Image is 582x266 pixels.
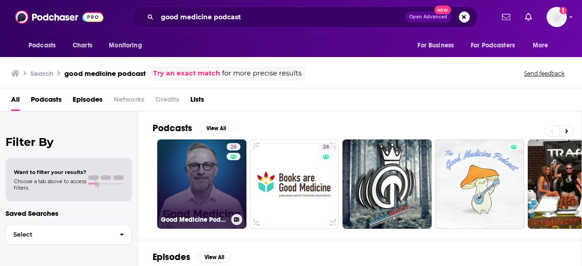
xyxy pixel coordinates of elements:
[6,224,132,245] button: Select
[471,39,515,52] span: For Podcasters
[153,68,220,79] a: Try an exact match
[73,39,92,52] span: Charts
[411,37,465,54] button: open menu
[14,178,86,191] span: Choose a tab above to access filters.
[31,92,62,111] a: Podcasts
[64,69,146,78] h3: good medicine podcast
[30,69,53,78] h3: Search
[521,9,536,25] a: Show notifications dropdown
[222,68,302,79] span: for more precise results
[6,231,112,237] span: Select
[114,92,144,111] span: Networks
[533,39,548,52] span: More
[200,123,233,134] button: View All
[29,39,56,52] span: Podcasts
[559,7,567,14] svg: Add a profile image
[498,9,514,25] a: Show notifications dropdown
[319,143,333,150] a: 26
[323,143,329,152] span: 26
[153,251,231,263] a: EpisodesView All
[6,135,132,149] h2: Filter By
[153,122,192,134] h2: Podcasts
[153,251,190,263] h2: Episodes
[521,69,567,77] button: Send feedback
[465,37,528,54] button: open menu
[434,6,451,14] span: New
[526,37,560,54] button: open menu
[417,39,454,52] span: For Business
[547,7,567,27] img: User Profile
[109,39,142,52] span: Monitoring
[155,92,179,111] span: Credits
[67,37,98,54] a: Charts
[153,122,233,134] a: PodcastsView All
[250,139,339,229] a: 26
[157,139,246,229] a: 26Good Medicine Podcast
[190,92,204,111] a: Lists
[547,7,567,27] span: Logged in as RussoPartners3
[157,10,405,24] input: Search podcasts, credits, & more...
[230,143,237,152] span: 26
[547,7,567,27] button: Show profile menu
[103,37,154,54] button: open menu
[73,92,103,111] a: Episodes
[405,12,451,23] button: Open AdvancedNew
[6,209,132,218] p: Saved Searches
[14,169,86,175] span: Want to filter your results?
[22,37,68,54] button: open menu
[409,15,447,19] span: Open Advanced
[161,216,228,224] h3: Good Medicine Podcast
[227,143,240,150] a: 26
[15,8,103,26] img: Podchaser - Follow, Share and Rate Podcasts
[132,6,478,28] div: Search podcasts, credits, & more...
[198,252,231,263] button: View All
[11,92,20,111] a: All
